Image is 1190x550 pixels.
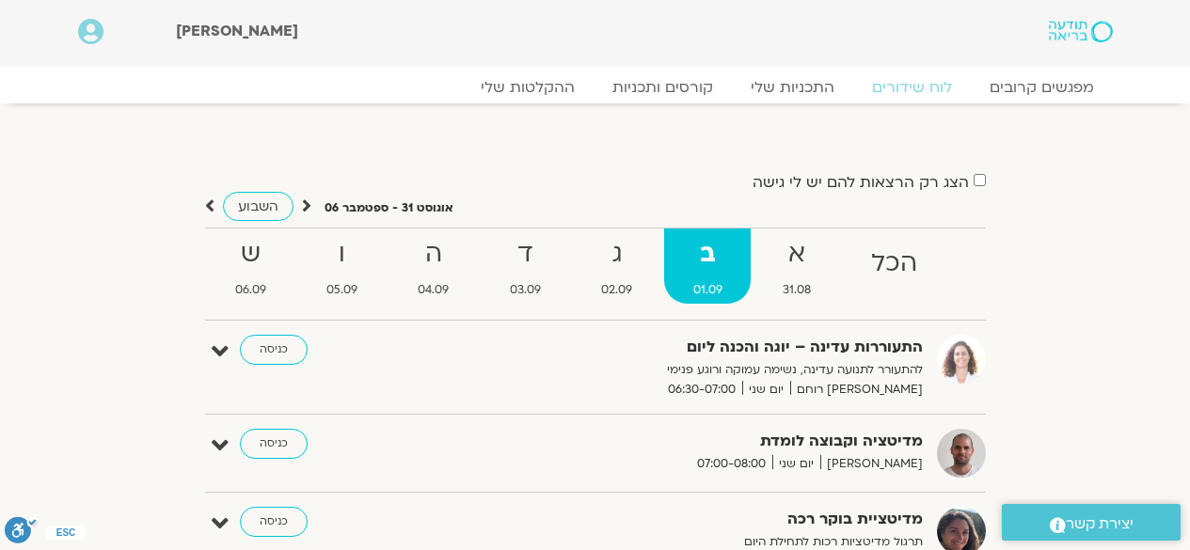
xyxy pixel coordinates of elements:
[240,429,308,459] a: כניסה
[772,454,820,474] span: יום שני
[462,335,923,360] strong: התעוררות עדינה – יוגה והכנה ליום
[754,233,839,275] strong: א
[462,78,594,97] a: ההקלטות שלי
[298,228,386,304] a: ו05.09
[462,429,923,454] strong: מדיטציה וקבוצה לומדת
[325,198,453,218] p: אוגוסט 31 - ספטמבר 06
[664,233,750,275] strong: ב
[754,228,839,304] a: א31.08
[732,78,853,97] a: התכניות שלי
[298,233,386,275] strong: ו
[573,233,660,275] strong: ג
[389,233,477,275] strong: ה
[753,174,969,191] label: הצג רק הרצאות להם יש לי גישה
[240,507,308,537] a: כניסה
[661,380,742,400] span: 06:30-07:00
[389,228,477,304] a: ה04.09
[207,233,294,275] strong: ש
[482,233,569,275] strong: ד
[207,280,294,300] span: 06.09
[482,228,569,304] a: ד03.09
[1066,511,1134,537] span: יצירת קשר
[223,192,294,221] a: השבוע
[573,228,660,304] a: ג02.09
[754,280,839,300] span: 31.08
[853,78,971,97] a: לוח שידורים
[389,280,477,300] span: 04.09
[462,507,923,532] strong: מדיטציית בוקר רכה
[573,280,660,300] span: 02.09
[176,21,298,41] span: [PERSON_NAME]
[240,335,308,365] a: כניסה
[971,78,1113,97] a: מפגשים קרובים
[820,454,923,474] span: [PERSON_NAME]
[238,197,278,215] span: השבוע
[594,78,732,97] a: קורסים ותכניות
[742,380,790,400] span: יום שני
[1002,504,1181,541] a: יצירת קשר
[482,280,569,300] span: 03.09
[690,454,772,474] span: 07:00-08:00
[207,228,294,304] a: ש06.09
[664,228,750,304] a: ב01.09
[790,380,923,400] span: [PERSON_NAME] רוחם
[78,78,1113,97] nav: Menu
[462,360,923,380] p: להתעורר לתנועה עדינה, נשימה עמוקה ורוגע פנימי
[843,243,945,285] strong: הכל
[843,228,945,304] a: הכל
[298,280,386,300] span: 05.09
[664,280,750,300] span: 01.09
